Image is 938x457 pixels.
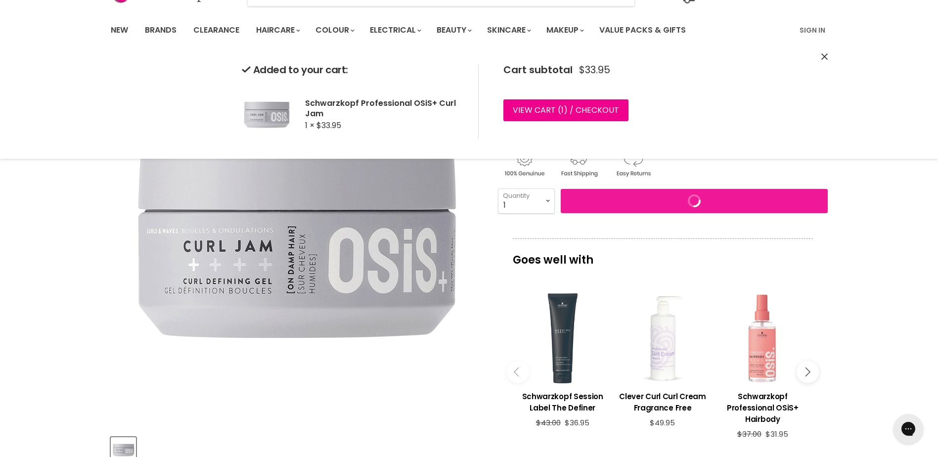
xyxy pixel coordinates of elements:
span: 1 × [305,120,314,131]
h3: Schwarzkopf Session Label The Definer [518,391,608,413]
span: $31.95 [765,429,788,439]
a: Colour [308,20,360,41]
a: New [103,20,135,41]
a: View product:Schwarzkopf Session Label The Definer [518,383,608,418]
h2: Added to your cart: [242,64,462,76]
a: Sign In [794,20,831,41]
h2: Schwarzkopf Professional OSiS+ Curl Jam [305,98,462,119]
span: $33.95 [316,120,341,131]
span: $36.95 [565,417,589,428]
button: Close [821,52,828,62]
h3: Clever Curl Curl Cream Fragrance Free [618,391,708,413]
img: Schwarzkopf Professional OSiS+ Curl Jam [242,90,291,139]
span: $33.95 [579,64,610,76]
span: Cart subtotal [503,63,573,77]
a: Clearance [186,20,247,41]
a: View product:Clever Curl Curl Cream Fragrance Free [618,383,708,418]
img: genuine.gif [498,148,550,179]
p: Goes well with [513,238,813,271]
select: Quantity [498,188,555,213]
a: Beauty [429,20,478,41]
a: Brands [137,20,184,41]
img: shipping.gif [552,148,605,179]
iframe: Gorgias live chat messenger [889,411,928,447]
h3: Schwarzkopf Professional OSiS+ Hairbody [717,391,807,425]
a: Electrical [362,20,427,41]
nav: Main [98,16,840,45]
span: 1 [561,104,564,116]
ul: Main menu [103,16,744,45]
span: $49.95 [650,417,675,428]
a: Skincare [480,20,537,41]
span: $43.00 [536,417,561,428]
a: View product:Schwarzkopf Professional OSiS+ Hairbody [717,383,807,430]
img: returns.gif [607,148,659,179]
a: Value Packs & Gifts [592,20,693,41]
a: Haircare [249,20,306,41]
a: View cart (1) / Checkout [503,99,628,121]
a: Makeup [539,20,590,41]
span: $37.00 [737,429,761,439]
div: Schwarzkopf Professional OSiS+ Curl Jam image. Click or Scroll to Zoom. [111,58,480,428]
